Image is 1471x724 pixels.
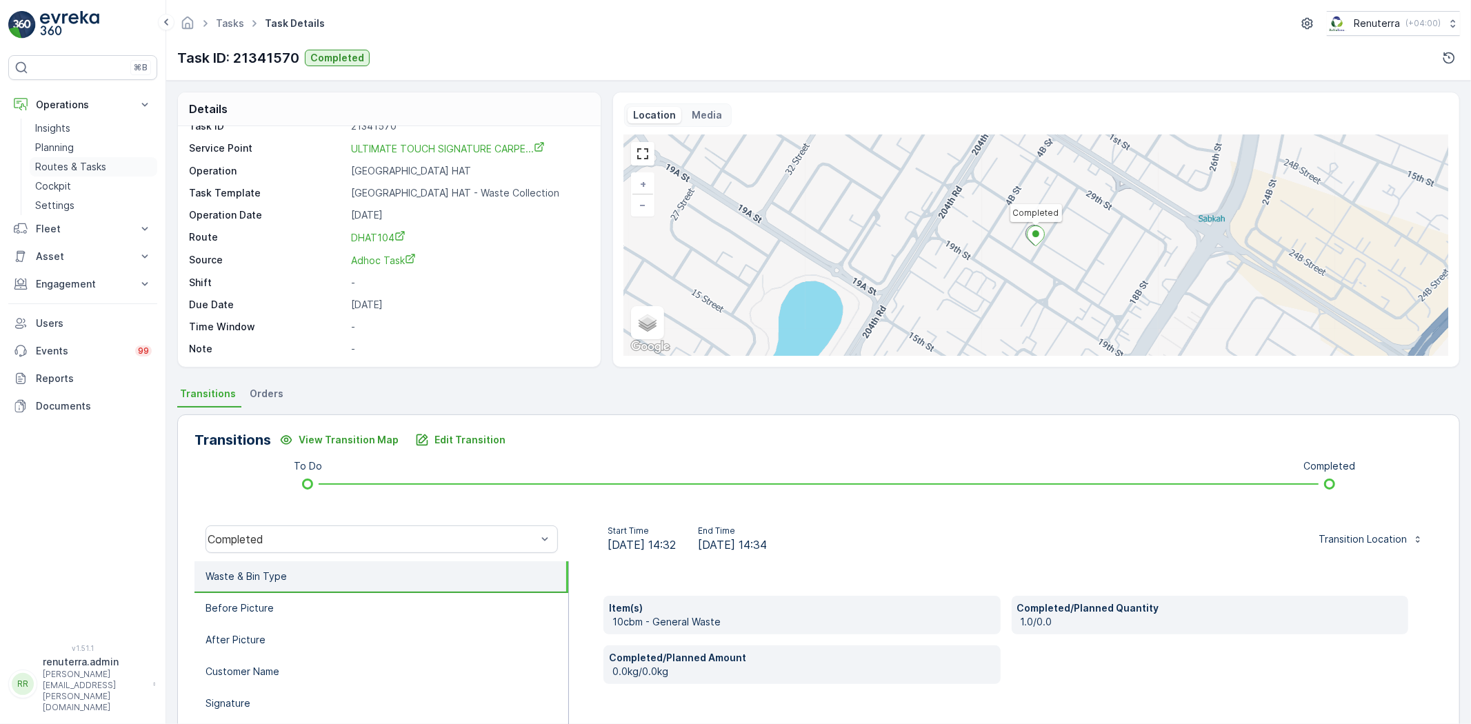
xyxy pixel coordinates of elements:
[36,344,127,358] p: Events
[30,177,157,196] a: Cockpit
[189,119,346,133] p: Task ID
[1405,18,1441,29] p: ( +04:00 )
[189,253,346,268] p: Source
[351,342,586,356] p: -
[351,141,545,155] a: ULTIMATE TOUCH SIGNATURE CARPE...
[30,138,157,157] a: Planning
[608,525,676,536] p: Start Time
[609,601,995,615] p: Item(s)
[434,433,506,447] p: Edit Transition
[632,308,663,338] a: Layers
[351,164,586,178] p: [GEOGRAPHIC_DATA] HAT
[12,673,34,695] div: RR
[189,298,346,312] p: Due Date
[189,276,346,290] p: Shift
[351,119,586,133] p: 21341570
[206,601,274,615] p: Before Picture
[698,525,767,536] p: End Time
[351,298,586,312] p: [DATE]
[206,570,287,583] p: Waste & Bin Type
[351,232,406,243] span: DHAT104
[1327,11,1460,36] button: Renuterra(+04:00)
[609,651,995,665] p: Completed/Planned Amount
[36,98,130,112] p: Operations
[35,179,71,193] p: Cockpit
[30,157,157,177] a: Routes & Tasks
[262,17,328,30] span: Task Details
[189,186,346,200] p: Task Template
[628,338,673,356] a: Open this area in Google Maps (opens a new window)
[8,392,157,420] a: Documents
[43,655,146,669] p: renuterra.admin
[612,615,995,629] p: 10cbm - General Waste
[608,536,676,553] span: [DATE] 14:32
[216,17,244,29] a: Tasks
[632,174,653,194] a: Zoom In
[692,108,723,122] p: Media
[35,160,106,174] p: Routes & Tasks
[1319,532,1407,546] p: Transition Location
[351,254,416,266] span: Adhoc Task
[8,337,157,365] a: Events99
[30,196,157,215] a: Settings
[351,320,586,334] p: -
[640,178,646,190] span: +
[194,430,271,450] p: Transitions
[407,429,514,451] button: Edit Transition
[180,21,195,32] a: Homepage
[36,372,152,385] p: Reports
[35,199,74,212] p: Settings
[351,143,545,154] span: ULTIMATE TOUCH SIGNATURE CARPE...
[632,194,653,215] a: Zoom Out
[180,387,236,401] span: Transitions
[305,50,370,66] button: Completed
[310,51,364,65] p: Completed
[8,215,157,243] button: Fleet
[299,433,399,447] p: View Transition Map
[36,399,152,413] p: Documents
[633,108,676,122] p: Location
[639,199,646,210] span: −
[8,91,157,119] button: Operations
[189,141,346,156] p: Service Point
[1303,459,1355,473] p: Completed
[1354,17,1400,30] p: Renuterra
[189,230,346,245] p: Route
[8,11,36,39] img: logo
[271,429,407,451] button: View Transition Map
[30,119,157,138] a: Insights
[43,669,146,713] p: [PERSON_NAME][EMAIL_ADDRESS][PERSON_NAME][DOMAIN_NAME]
[189,320,346,334] p: Time Window
[698,536,767,553] span: [DATE] 14:34
[612,665,995,678] p: 0.0kg/0.0kg
[351,253,586,268] a: Adhoc Task
[632,143,653,164] a: View Fullscreen
[138,345,149,356] p: 99
[36,316,152,330] p: Users
[351,208,586,222] p: [DATE]
[351,276,586,290] p: -
[1021,615,1403,629] p: 1.0/0.0
[8,365,157,392] a: Reports
[189,342,346,356] p: Note
[134,62,148,73] p: ⌘B
[189,164,346,178] p: Operation
[8,655,157,713] button: RRrenuterra.admin[PERSON_NAME][EMAIL_ADDRESS][PERSON_NAME][DOMAIN_NAME]
[206,696,250,710] p: Signature
[40,11,99,39] img: logo_light-DOdMpM7g.png
[351,186,586,200] p: [GEOGRAPHIC_DATA] HAT - Waste Collection
[36,277,130,291] p: Engagement
[294,459,322,473] p: To Do
[8,243,157,270] button: Asset
[206,633,266,647] p: After Picture
[1327,16,1348,31] img: Screenshot_2024-07-26_at_13.33.01.png
[35,141,74,154] p: Planning
[1310,528,1432,550] button: Transition Location
[8,310,157,337] a: Users
[35,121,70,135] p: Insights
[189,208,346,222] p: Operation Date
[206,665,279,678] p: Customer Name
[208,533,537,545] div: Completed
[177,48,299,68] p: Task ID: 21341570
[8,644,157,652] span: v 1.51.1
